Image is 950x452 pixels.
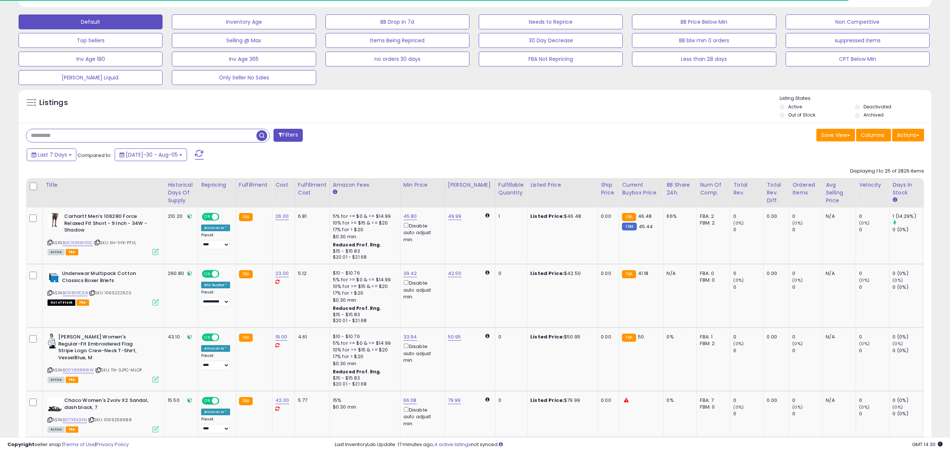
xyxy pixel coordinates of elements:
span: OFF [218,334,230,341]
div: Title [46,181,161,189]
a: 39.42 [403,270,417,277]
button: Inv Age 180 [19,52,163,66]
a: 42.00 [275,397,289,404]
div: 0 [498,270,521,277]
div: 0 [733,226,763,233]
span: 46.48 [638,213,652,220]
div: 290.80 [168,270,192,277]
span: ON [203,334,212,341]
div: Preset: [201,417,230,433]
span: FBA [66,426,78,433]
div: 5.12 [298,270,324,277]
small: FBA [622,270,636,278]
span: FBA [66,377,78,383]
small: Amazon Fees. [333,189,337,196]
div: 0% [666,397,691,404]
a: B0CN36WVGC [63,240,93,246]
div: 0 [733,397,763,404]
div: 17% for > $20 [333,353,394,360]
div: FBA: 2 [700,213,724,220]
button: Top Sellers [19,33,163,48]
div: $15 - $15.83 [333,312,394,318]
div: Historical Days Of Supply [168,181,195,204]
div: 0 (0%) [892,284,923,291]
img: 317U2q3KPJL._SL40_.jpg [47,270,60,285]
div: Total Rev. Diff. [767,181,786,204]
span: 2025-08-13 14:30 GMT [912,441,943,448]
div: FBM: 2 [700,220,724,226]
span: ON [203,398,212,404]
div: 5% for >= $0 & <= $14.99 [333,340,394,347]
div: Displaying 1 to 25 of 2826 items [850,168,924,175]
div: 0 (0%) [892,347,923,354]
div: $79.99 [530,397,592,404]
div: FBM: 2 [700,340,724,347]
div: 0 [498,397,521,404]
small: FBA [622,213,636,221]
div: $10 - $10.76 [333,334,394,340]
b: Reduced Prof. Rng. [333,369,381,375]
span: Columns [861,131,884,139]
img: 31CeXDw1GCL._SL40_.jpg [47,213,62,228]
button: no orders 30 days [325,52,469,66]
a: 79.99 [448,397,461,404]
div: ASIN: [47,334,159,382]
span: All listings that are currently out of stock and unavailable for purchase on Amazon [47,299,75,306]
div: Velocity [859,181,886,189]
div: 17% for > $20 [333,226,394,233]
div: Repricing [201,181,233,189]
span: All listings currently available for purchase on Amazon [47,426,65,433]
b: Underwear Multipack Cotton Classics Boxer Briefs [62,270,152,286]
div: ASIN: [47,397,159,432]
div: Total Rev. [733,181,760,197]
div: $20.01 - $21.68 [333,318,394,324]
div: 0.00 [601,334,613,340]
label: Deactivated [864,104,891,110]
b: Listed Price: [530,397,564,404]
div: 66% [666,213,691,220]
div: 0 [733,410,763,417]
small: (0%) [733,277,744,283]
a: 26.00 [275,213,289,220]
div: N/A [826,270,850,277]
span: FBA [76,299,89,306]
span: OFF [218,398,230,404]
b: Chaco Women's Zvolv X2 Sandal, dash black, 7 [64,397,154,413]
div: ASIN: [47,270,159,305]
button: FBA Not Repricing [479,52,623,66]
small: FBA [239,270,253,278]
small: (0%) [733,341,744,347]
a: 42.50 [448,270,462,277]
a: B0981V1C6B [63,290,88,296]
small: (0%) [892,404,903,410]
small: (0%) [733,220,744,226]
button: Default [19,14,163,29]
strong: Copyright [7,441,35,448]
div: Listed Price [530,181,594,189]
div: Amazon Fees [333,181,397,189]
div: Amazon AI * [201,345,230,352]
div: 0 [859,347,889,354]
div: 6.81 [298,213,324,220]
div: 0 [792,284,822,291]
div: 15.50 [168,397,192,404]
div: $0.30 min [333,404,394,410]
div: Preset: [201,290,230,307]
div: $0.30 min [333,360,394,367]
div: Disable auto adjust min [403,342,439,364]
div: 0 (0%) [892,226,923,233]
div: N/A [826,334,850,340]
div: 0 [792,226,822,233]
p: Listing States: [780,95,931,102]
button: BB Price Below Min [632,14,776,29]
b: Reduced Prof. Rng. [333,242,381,248]
div: FBM: 0 [700,277,724,284]
div: Ship Price [601,181,616,197]
b: Reduced Prof. Rng. [333,305,381,311]
span: | SKU: TN-0JPC-MLOP [95,367,142,373]
div: Preset: [201,233,230,249]
span: Last 7 Days [38,151,67,158]
div: 0 [792,347,822,354]
small: FBM [622,223,636,230]
div: Disable auto adjust min [403,222,439,243]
